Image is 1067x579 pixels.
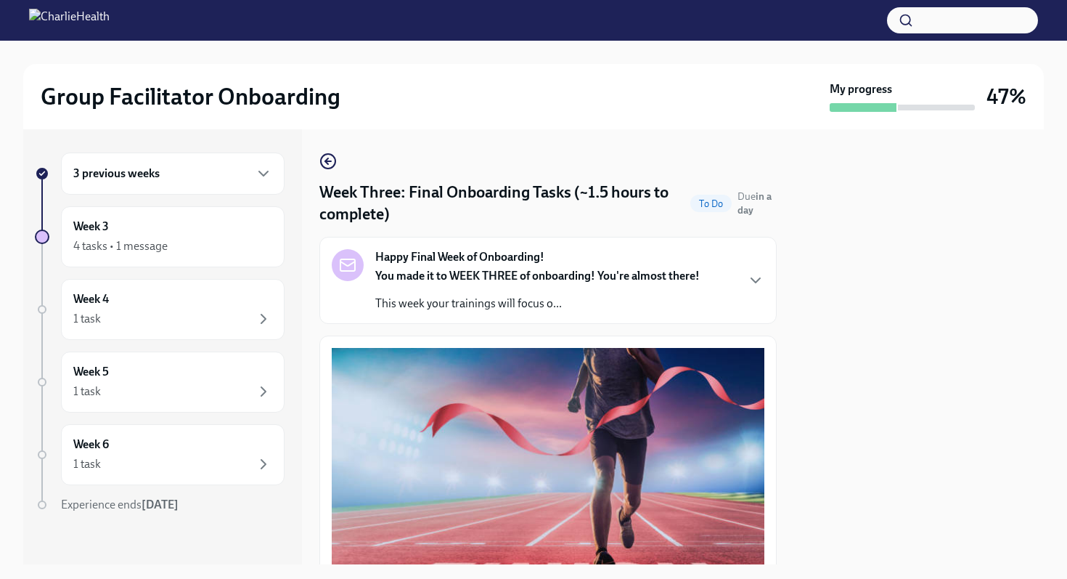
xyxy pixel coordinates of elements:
h3: 47% [986,84,1026,110]
strong: Happy Final Week of Onboarding! [375,249,544,265]
a: Week 61 task [35,424,285,485]
a: Week 51 task [35,352,285,413]
div: 4 tasks • 1 message [73,238,168,254]
span: To Do [690,198,732,209]
span: October 11th, 2025 10:00 [737,190,777,217]
div: 1 task [73,384,101,400]
a: Week 41 task [35,279,285,340]
h6: 3 previous weeks [73,166,160,182]
strong: [DATE] [142,498,179,511]
img: CharlieHealth [29,9,110,32]
span: Due [737,190,772,216]
a: Week 34 tasks • 1 message [35,206,285,267]
div: 1 task [73,456,101,472]
p: This week your trainings will focus o... [375,296,700,312]
strong: You made it to WEEK THREE of onboarding! You're almost there! [375,269,700,283]
h6: Week 4 [73,291,109,307]
h6: Week 5 [73,364,109,380]
strong: in a day [737,190,772,216]
div: 1 task [73,311,101,327]
h6: Week 6 [73,437,109,453]
h6: Week 3 [73,219,109,235]
h2: Group Facilitator Onboarding [41,82,340,111]
strong: My progress [830,81,892,97]
div: 3 previous weeks [61,153,285,195]
h4: Week Three: Final Onboarding Tasks (~1.5 hours to complete) [319,182,684,225]
span: Experience ends [61,498,179,511]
